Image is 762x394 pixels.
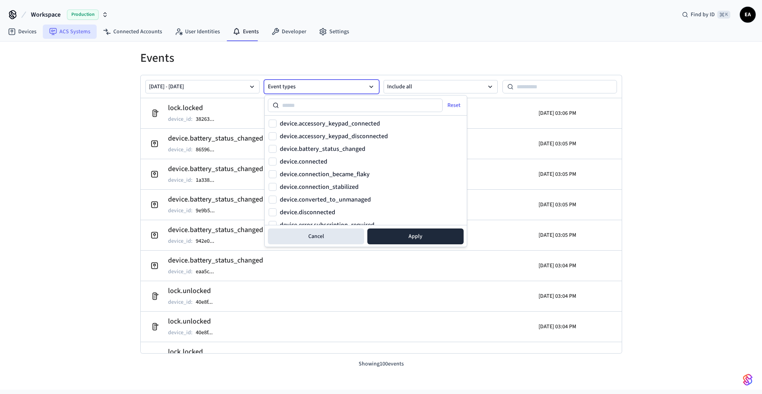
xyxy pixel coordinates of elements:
[97,25,168,39] a: Connected Accounts
[539,140,576,148] p: [DATE] 03:05 PM
[539,231,576,239] p: [DATE] 03:05 PM
[140,51,622,65] h1: Events
[168,268,193,276] p: device_id :
[743,373,752,386] img: SeamLogoGradient.69752ec5.svg
[280,133,388,139] label: device.accessory_keypad_disconnected
[691,11,715,19] span: Find by ID
[441,99,468,112] button: Reset
[67,10,99,20] span: Production
[280,196,371,203] label: device.converted_to_unmanaged
[226,25,265,39] a: Events
[264,80,379,93] button: Event types
[168,225,263,236] h2: device.battery_status_changed
[539,292,576,300] p: [DATE] 03:04 PM
[539,170,576,178] p: [DATE] 03:05 PM
[168,115,193,123] p: device_id :
[168,237,193,245] p: device_id :
[676,8,737,22] div: Find by ID⌘ K
[280,146,365,152] label: device.battery_status_changed
[194,328,221,337] button: 40e8f...
[168,255,263,266] h2: device.battery_status_changed
[168,316,221,327] h2: lock.unlocked
[280,209,335,215] label: device.disconnected
[31,10,61,19] span: Workspace
[194,145,222,154] button: 86596...
[539,109,576,117] p: [DATE] 03:06 PM
[280,222,374,228] label: device.error.subscription_required
[268,228,364,244] button: Cancel
[280,158,327,165] label: device.connected
[194,114,222,124] button: 38263...
[2,25,43,39] a: Devices
[194,206,223,215] button: 9e9b5...
[539,323,576,331] p: [DATE] 03:04 PM
[168,194,263,205] h2: device.battery_status_changed
[313,25,355,39] a: Settings
[740,7,756,23] button: EA
[280,120,380,127] label: device.accessory_keypad_connected
[168,346,221,358] h2: lock.locked
[539,201,576,209] p: [DATE] 03:05 PM
[717,11,730,19] span: ⌘ K
[280,184,359,190] label: device.connection_stabilized
[168,286,221,297] h2: lock.unlocked
[367,228,464,244] button: Apply
[539,262,576,270] p: [DATE] 03:04 PM
[194,236,222,246] button: 942e0...
[43,25,97,39] a: ACS Systems
[280,171,370,177] label: device.connection_became_flaky
[140,360,622,368] p: Showing 100 events
[194,175,222,185] button: 1a338...
[194,297,221,307] button: 40e8f...
[168,164,263,175] h2: device.battery_status_changed
[168,207,193,215] p: device_id :
[168,176,193,184] p: device_id :
[168,146,193,154] p: device_id :
[145,80,260,93] button: [DATE] - [DATE]
[194,267,222,276] button: eaa5c...
[384,80,498,93] button: Include all
[168,25,226,39] a: User Identities
[168,298,193,306] p: device_id :
[265,25,313,39] a: Developer
[168,133,263,144] h2: device.battery_status_changed
[741,8,755,22] span: EA
[168,103,222,114] h2: lock.locked
[168,329,193,337] p: device_id :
